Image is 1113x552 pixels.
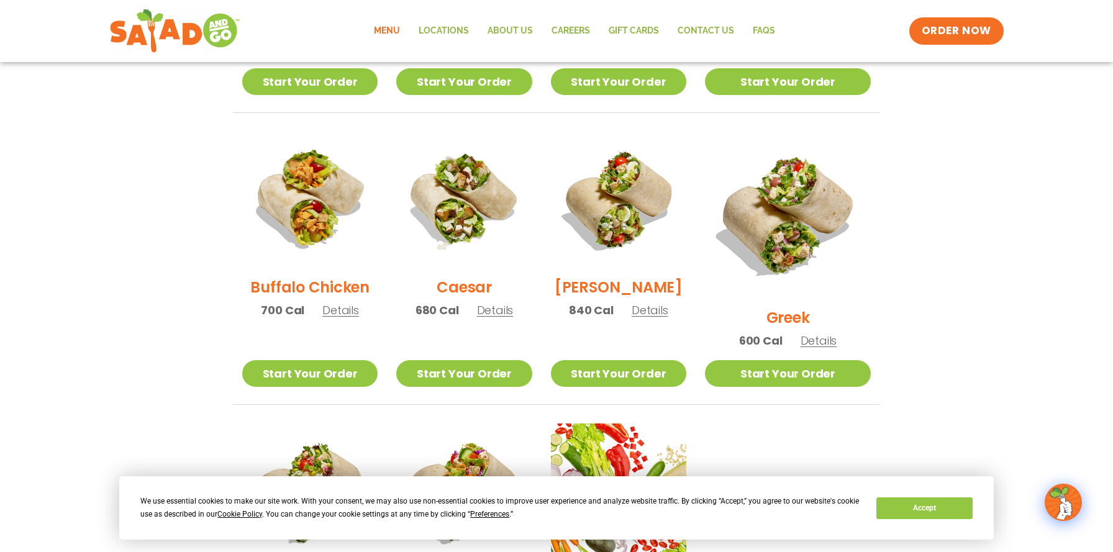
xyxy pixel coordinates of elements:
[569,302,614,319] span: 840 Cal
[365,17,784,45] nav: Menu
[119,476,994,540] div: Cookie Consent Prompt
[599,17,668,45] a: GIFT CARDS
[242,68,378,95] a: Start Your Order
[668,17,743,45] a: Contact Us
[109,6,240,56] img: new-SAG-logo-768×292
[801,333,837,348] span: Details
[365,17,409,45] a: Menu
[542,17,599,45] a: Careers
[416,302,459,319] span: 680 Cal
[242,132,378,267] img: Product photo for Buffalo Chicken Wrap
[396,68,532,95] a: Start Your Order
[739,332,783,349] span: 600 Cal
[217,510,262,518] span: Cookie Policy
[743,17,784,45] a: FAQs
[551,132,686,267] img: Product photo for Cobb Wrap
[409,17,478,45] a: Locations
[551,68,686,95] a: Start Your Order
[322,302,359,318] span: Details
[909,17,1004,45] a: ORDER NOW
[922,24,991,38] span: ORDER NOW
[437,276,492,298] h2: Caesar
[242,360,378,387] a: Start Your Order
[551,360,686,387] a: Start Your Order
[477,302,514,318] span: Details
[250,276,369,298] h2: Buffalo Chicken
[705,360,871,387] a: Start Your Order
[396,360,532,387] a: Start Your Order
[705,68,871,95] a: Start Your Order
[876,497,972,519] button: Accept
[470,510,509,518] span: Preferences
[261,302,304,319] span: 700 Cal
[478,17,542,45] a: About Us
[766,307,810,328] h2: Greek
[555,276,683,298] h2: [PERSON_NAME]
[140,495,861,521] div: We use essential cookies to make our site work. With your consent, we may also use non-essential ...
[705,132,871,297] img: Product photo for Greek Wrap
[1046,485,1081,520] img: wpChatIcon
[396,132,532,267] img: Product photo for Caesar Wrap
[632,302,668,318] span: Details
